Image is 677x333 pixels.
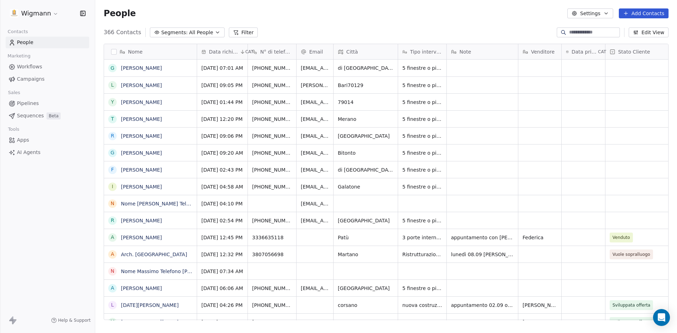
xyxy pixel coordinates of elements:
[121,82,162,88] a: [PERSON_NAME]
[21,9,51,18] span: Wigmann
[121,218,162,223] a: [PERSON_NAME]
[260,48,292,55] span: N° di telefono
[402,285,442,292] span: 5 finestre o più di 5
[402,251,442,258] span: Ristrutturazione. 38 infissi da fare in legno + persiane (zanzariere??). Ha già fatto lavoro con ...
[201,149,243,156] span: [DATE] 09:20 AM
[121,235,162,240] a: [PERSON_NAME]
[5,51,33,61] span: Marketing
[338,183,394,190] span: Galatone
[121,285,162,291] a: [PERSON_NAME]
[111,98,114,106] div: Y
[402,319,442,326] span: RISTRUTTURAZIONE
[297,44,333,59] div: Email
[523,319,557,326] span: [PERSON_NAME]
[201,99,243,106] span: [DATE] 01:44 PM
[10,9,18,18] img: 1630668995401.jpeg
[6,61,89,73] a: Workflows
[121,184,162,190] a: [PERSON_NAME]
[338,99,394,106] span: 79014
[121,269,580,274] a: Nome Massimo Telefono [PHONE_NUMBER] Città Surbo Trattamento dati personali [PERSON_NAME] e prend...
[402,166,442,173] span: 5 finestre o più di 5
[301,82,329,89] span: [PERSON_NAME][DOMAIN_NAME]@libero.i
[252,285,292,292] span: [PHONE_NUMBER]
[111,149,115,156] div: G
[201,217,243,224] span: [DATE] 02:54 PM
[402,149,442,156] span: 5 finestre o più di 5
[17,136,29,144] span: Apps
[161,29,188,36] span: Segments:
[338,319,394,326] span: CORSANO
[402,64,442,72] span: 5 finestre o più di 5
[201,82,243,89] span: [DATE] 09:05 PM
[410,48,442,55] span: Tipo intervento
[121,319,179,325] a: [PERSON_NAME][DATE]
[6,134,89,146] a: Apps
[111,251,114,258] div: A
[128,48,142,55] span: Nome
[402,183,442,190] span: 5 finestre o più di 5
[201,234,243,241] span: [DATE] 12:45 PM
[252,217,292,224] span: [PHONE_NUMBER]
[612,234,630,241] span: Venduto
[121,116,162,122] a: [PERSON_NAME]
[252,234,292,241] span: 3336635118
[402,234,442,241] span: 3 porte interne da sostituire.
[301,116,329,123] span: [EMAIL_ADDRESS][DOMAIN_NAME]
[252,116,292,123] span: [PHONE_NUMBER]
[252,319,292,326] span: [PHONE_NUMBER]
[51,317,91,323] a: Help & Support
[338,234,394,241] span: Patù
[111,115,114,123] div: T
[338,166,394,173] span: di [GEOGRAPHIC_DATA], Provincia
[229,27,258,37] button: Filter
[518,44,561,59] div: Venditore
[121,252,187,257] a: Arch. [GEOGRAPHIC_DATA]
[252,166,292,173] span: [PHONE_NUMBER]
[201,183,243,190] span: [DATE] 04:58 AM
[111,284,114,292] div: A
[301,166,329,173] span: [EMAIL_ADDRESS][DOMAIN_NAME]
[451,234,514,241] span: appuntamento con [PERSON_NAME] [DATE] ore 11
[121,167,162,173] a: [PERSON_NAME]
[338,302,394,309] span: corsano
[201,268,243,275] span: [DATE] 07:34 AM
[252,82,292,89] span: [PHONE_NUMBER]
[104,28,141,37] span: 366 Contacts
[402,217,442,224] span: 5 finestre o più di 5
[598,49,606,55] span: CAT
[346,48,358,55] span: Città
[111,64,115,72] div: G
[334,44,398,59] div: Città
[252,64,292,72] span: [PHONE_NUMBER]
[619,8,669,18] button: Add Contacts
[402,302,442,309] span: nuova costruzione
[201,200,243,207] span: [DATE] 04:10 PM
[201,64,243,72] span: [DATE] 07:01 AM
[111,301,114,309] div: L
[612,319,650,326] span: Sviluppata offerta
[201,251,243,258] span: [DATE] 12:32 PM
[110,318,115,326] div: M
[6,37,89,48] a: People
[402,132,442,140] span: 5 finestre o più di 5
[17,63,42,70] span: Workflows
[17,100,39,107] span: Pipelines
[398,44,446,59] div: Tipo intervento
[111,217,114,224] div: R
[201,116,243,123] span: [DATE] 12:20 PM
[201,319,243,326] span: [DATE] 04:06 PM
[17,149,41,156] span: AI Agents
[338,217,394,224] span: [GEOGRAPHIC_DATA]
[459,48,471,55] span: Note
[629,27,669,37] button: Edit View
[121,133,162,139] a: [PERSON_NAME]
[252,99,292,106] span: [PHONE_NUMBER]
[47,112,61,119] span: Beta
[451,302,514,309] span: appuntamento 02.09 ore 18 - in dubbio tra pvc e alluminio, ma piac molto legno alluminio
[301,64,329,72] span: [EMAIL_ADDRESS][DOMAIN_NAME]
[197,44,248,59] div: Data richiestaCAT
[104,60,197,320] div: grid
[301,149,329,156] span: [EMAIL_ADDRESS][DOMAIN_NAME]
[618,48,650,55] span: Stato Cliente
[201,302,243,309] span: [DATE] 04:26 PM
